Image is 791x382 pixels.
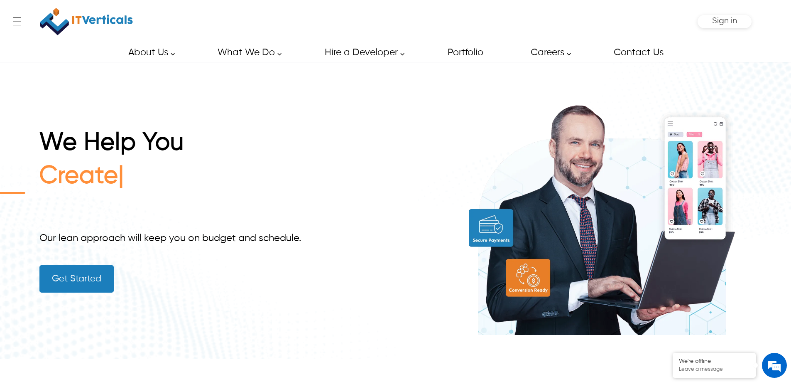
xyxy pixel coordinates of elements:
a: What We Do [208,43,286,62]
span: Sign in [712,17,737,25]
a: Get Started [39,265,114,293]
h1: We Help You [39,128,324,162]
div: We're offline [679,358,749,365]
a: About Us [119,43,179,62]
a: Careers [521,43,575,62]
a: Sign in [712,19,737,25]
a: IT Verticals Inc [39,4,133,39]
p: Leave a message [679,366,749,373]
img: IT Verticals Inc [40,4,133,39]
span: Create [39,164,118,188]
a: Hire a Developer [315,43,409,62]
a: Contact Us [604,43,672,62]
a: Portfolio [438,43,492,62]
div: Our lean approach will keep you on budget and schedule. [39,232,324,244]
img: build [453,86,752,335]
